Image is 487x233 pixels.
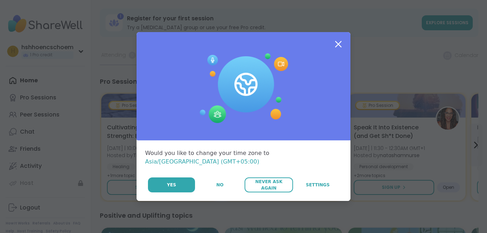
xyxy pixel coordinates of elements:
a: Settings [294,177,342,192]
div: Would you like to change your time zone to [145,149,342,166]
span: Settings [306,182,330,188]
button: Never Ask Again [245,177,293,192]
span: No [216,182,224,188]
button: No [196,177,244,192]
span: Yes [167,182,176,188]
span: Asia/[GEOGRAPHIC_DATA] (GMT+05:00) [145,158,259,165]
span: Never Ask Again [248,178,289,191]
button: Yes [148,177,195,192]
img: Session Experience [199,53,288,123]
